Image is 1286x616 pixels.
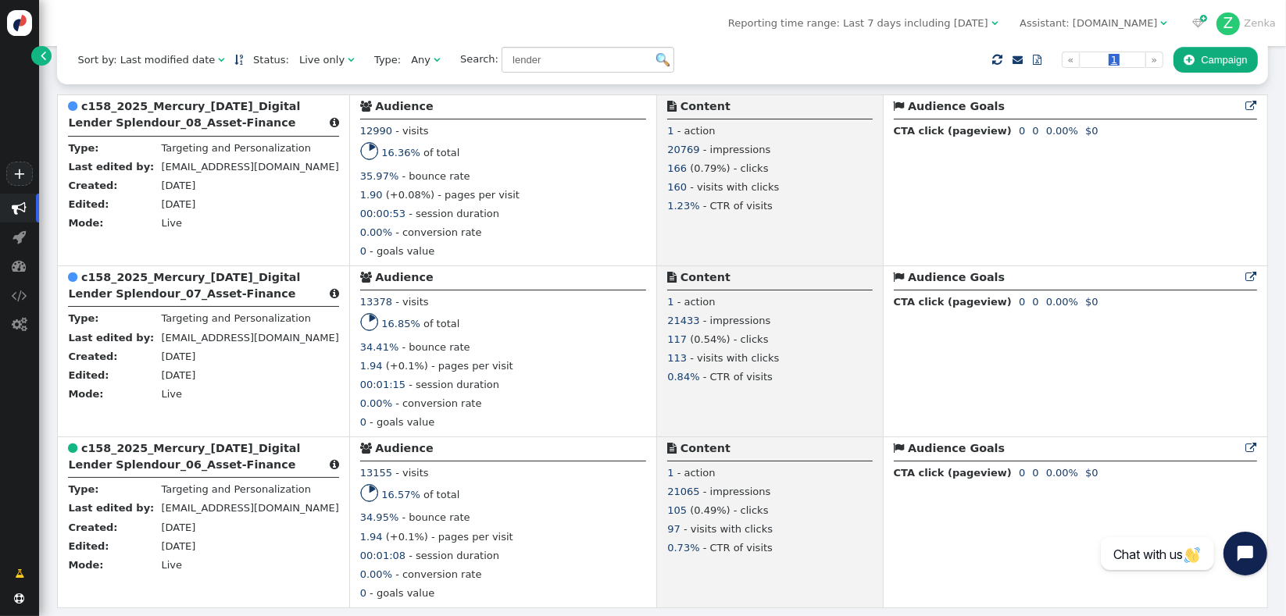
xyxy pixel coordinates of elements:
span: 0.00% [1046,125,1078,137]
span: 1.23% [667,200,699,212]
b: Created: [68,351,117,362]
span: - bounce rate [402,341,470,353]
b: c158_2025_Mercury_[DATE]_Digital Lender Splendour_06_Asset-Finance [68,442,300,471]
b: Created: [68,180,117,191]
span: (+0.1%) [386,531,428,543]
span: 1.94 [360,531,383,543]
span: [DATE] [161,198,195,210]
span: - session duration [409,550,499,561]
div: Live only [299,52,345,68]
span: 00:01:08 [360,550,405,561]
span: - action [677,125,716,137]
img: icon_search.png [656,53,670,66]
span: - impressions [703,486,771,497]
b: CTA click (pageview) [894,467,1012,479]
span: - CTR of visits [703,200,773,212]
span:  [667,101,677,112]
span:  [15,566,24,582]
span: 16.57% [381,489,420,500]
span: 97 [667,523,681,535]
span: 16.85% [381,318,420,329]
span: - visits [395,467,428,479]
b: Audience [375,100,433,112]
span: 21433 [667,315,699,326]
span: Sorted in descending order [234,55,243,65]
span:  [68,101,77,112]
b: Audience [375,442,433,454]
b: Audience Goals [908,442,1005,454]
span: 13378 [360,296,392,308]
span: 20769 [667,144,699,155]
span:  [13,258,27,273]
span: Live [161,217,182,229]
span: [DATE] [161,522,195,533]
span: 34.41% [360,341,399,353]
b: CTA click (pageview) [894,125,1012,137]
span: 1.90 [360,189,383,201]
span:  [1192,18,1204,28]
span: 0.00% [1046,296,1078,308]
span:  [15,593,25,604]
span: Targeting and Personalization [161,312,311,324]
span:  [68,443,77,454]
span:  [12,288,27,303]
b: Type: [68,312,98,324]
div: Any [411,52,430,68]
span:  [1246,101,1257,112]
b: Edited: [68,540,109,552]
span: - visits [395,125,428,137]
span: 0 [1019,467,1025,479]
span:  [13,230,27,244]
a:  [1023,47,1052,73]
div: Assistant: [DOMAIN_NAME] [1020,16,1157,31]
span: [DATE] [161,180,195,191]
span: - clicks [734,504,769,516]
span: 34.95% [360,511,399,523]
span: - bounce rate [402,170,470,182]
span: - CTR of visits [703,542,773,554]
span: (0.79%) [690,162,730,174]
span: 160 [667,181,687,193]
span:  [360,443,372,454]
a:  [1246,100,1257,112]
b: Created: [68,522,117,533]
span: $0 [1085,125,1098,137]
span:  [1184,54,1194,66]
span: 0 [1032,467,1038,479]
a: » [1145,52,1163,69]
span: Type: [364,52,401,68]
b: Audience Goals [908,100,1005,112]
span:  [330,117,339,128]
span: 00:00:53 [360,208,405,219]
span:  [667,443,677,454]
span: [DATE] [161,351,195,362]
b: Last edited by: [68,502,154,514]
span: [EMAIL_ADDRESS][DOMAIN_NAME] [161,161,338,173]
a: + [6,162,33,186]
span: - impressions [703,315,771,326]
span:  [13,201,27,215]
span: [EMAIL_ADDRESS][DOMAIN_NAME] [161,502,338,514]
span: - visits with clicks [690,181,779,193]
b: Edited: [68,198,109,210]
span: Live [161,388,182,400]
b: Mode: [68,388,103,400]
span:  [894,443,905,454]
span: (+0.1%) [386,360,428,372]
span:  [1013,55,1023,65]
span: 0 [1019,296,1025,308]
b: Mode: [68,217,103,229]
span:  [1246,443,1257,454]
span: - impressions [703,144,771,155]
span: - action [677,296,716,308]
span: - session duration [409,208,499,219]
b: c158_2025_Mercury_[DATE]_Digital Lender Splendour_07_Asset-Finance [68,271,300,300]
span:  [12,317,27,332]
span: 113 [667,352,687,364]
span: 1 [667,296,673,308]
a:  [234,54,243,66]
b: Content [681,100,731,112]
span: 1.94 [360,360,383,372]
span: (+0.08%) [386,189,434,201]
span: 0 [1019,125,1025,137]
